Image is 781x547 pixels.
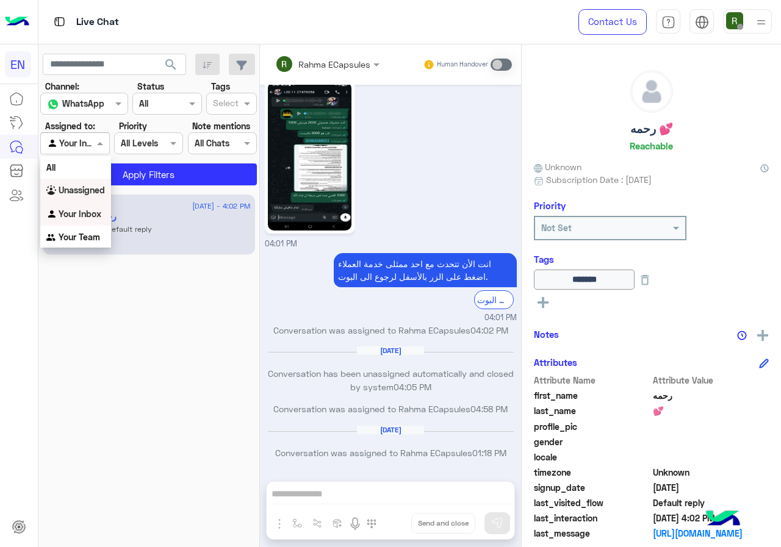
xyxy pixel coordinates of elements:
p: Conversation was assigned to Rahma ECapsules [265,324,517,337]
p: Live Chat [76,14,119,30]
b: Your Team [59,232,100,242]
ng-dropdown-panel: Options list [40,156,111,248]
img: tab [695,15,709,29]
img: hulul-logo.png [702,498,744,541]
span: 04:05 PM [394,382,431,392]
span: Unknown [653,466,769,479]
img: INBOX.AGENTFILTER.YOURTEAM [46,232,59,245]
span: profile_pic [534,420,650,433]
h5: رحمه 💕 [630,122,673,136]
span: 2025-08-12T13:02:05.076Z [653,512,769,524]
span: last_visited_flow [534,496,650,509]
img: tab [52,14,67,29]
h6: Tags [534,254,769,265]
img: Logo [5,9,29,35]
h6: Priority [534,200,566,211]
span: Default reply [653,496,769,509]
small: Human Handover [437,60,488,70]
span: 💕 [653,404,769,417]
label: Priority [119,120,147,132]
span: search [164,57,178,72]
label: Assigned to: [45,120,95,132]
label: Note mentions [192,120,250,132]
h6: Notes [534,329,559,340]
p: Conversation has been unassigned automatically and closed by system [265,367,517,393]
span: 2024-03-09T14:54:01.384Z [653,481,769,494]
span: gender [534,435,650,448]
img: profile [754,15,769,30]
a: Contact Us [578,9,647,35]
span: Attribute Name [534,374,650,387]
span: Unknown [534,160,581,173]
div: Select [211,96,239,112]
b: Unassigned [59,185,105,195]
span: last_interaction [534,512,650,524]
p: Conversation was assigned to Rahma ECapsules [265,402,517,415]
span: : Default reply [96,224,152,234]
div: EN [5,51,31,77]
span: [DATE] - 4:02 PM [192,201,250,212]
span: 04:01 PM [484,312,517,324]
span: timezone [534,466,650,479]
span: 04:02 PM [470,325,508,335]
img: 1293241735542049.jpg [268,82,351,231]
label: Tags [211,80,230,93]
span: first_name [534,389,650,402]
span: 04:01 PM [265,239,297,248]
h6: Attributes [534,357,577,368]
span: signup_date [534,481,650,494]
span: رحمه [653,389,769,402]
span: Attribute Value [653,374,769,387]
span: Subscription Date : [DATE] [546,173,652,186]
img: INBOX.AGENTFILTER.UNASSIGNED [46,185,59,198]
b: All [46,162,56,173]
a: tab [656,9,680,35]
span: 01:18 PM [472,448,506,458]
button: Apply Filters [40,163,257,185]
a: [URL][DOMAIN_NAME] [653,527,769,540]
button: search [156,54,186,80]
label: Status [137,80,164,93]
span: null [653,451,769,463]
img: userImage [726,12,743,29]
span: last_message [534,527,650,540]
h6: [DATE] [357,346,424,355]
span: null [653,435,769,448]
div: الرجوع الى البوت [474,290,514,309]
b: Your Inbox [59,209,101,219]
img: defaultAdmin.png [631,71,672,112]
span: locale [534,451,650,463]
img: tab [661,15,675,29]
p: Conversation was assigned to Rahma ECapsules [265,446,517,459]
img: add [757,330,768,341]
h6: [DATE] [357,426,424,434]
img: notes [737,331,747,340]
img: INBOX.AGENTFILTER.YOURINBOX [46,209,59,221]
p: 12/8/2025, 4:01 PM [334,253,517,287]
label: Channel: [45,80,79,93]
button: Send and close [411,513,475,534]
h6: Reachable [630,140,673,151]
span: 04:58 PM [470,404,508,414]
span: last_name [534,404,650,417]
